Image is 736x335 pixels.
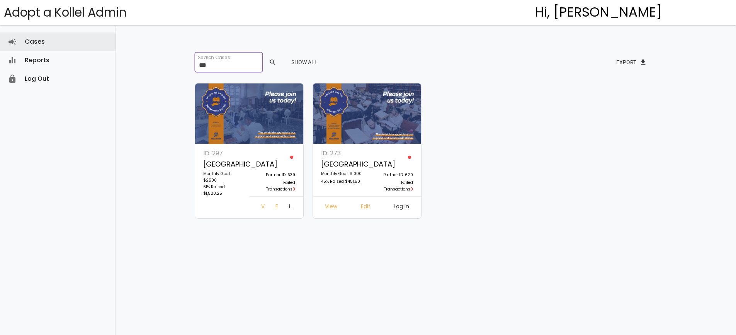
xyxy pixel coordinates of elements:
[610,55,653,69] button: Exportfile_download
[203,158,245,170] p: [GEOGRAPHIC_DATA]
[367,148,417,196] a: Partner ID: 620 Failed Transactions0
[8,51,17,70] i: equalizer
[321,158,363,170] p: [GEOGRAPHIC_DATA]
[253,179,295,192] p: Failed Transactions
[255,201,269,214] a: View
[8,70,17,88] i: lock
[195,83,304,145] img: 94BTFfMDsc.6Vph59jRbP.jpg
[269,55,277,69] span: search
[292,186,295,192] span: 0
[371,179,413,192] p: Failed Transactions
[203,170,245,184] p: Monthly Goal: $2500
[253,172,295,179] p: Partner ID: 639
[203,148,245,158] p: ID: 297
[321,148,363,158] p: ID: 273
[371,172,413,179] p: Partner ID: 620
[639,55,647,69] span: file_download
[199,148,249,201] a: ID: 297 [GEOGRAPHIC_DATA] Monthly Goal: $2500 61% Raised $1,528.25
[263,55,281,69] button: search
[355,201,377,214] a: Edit
[285,55,324,69] button: Show All
[283,201,297,214] a: Log In
[313,83,422,145] img: W5bG8r7ym3.S5wnulrxem.jpg
[319,201,343,214] a: View
[249,148,299,196] a: Partner ID: 639 Failed Transactions0
[535,5,662,20] h4: Hi, [PERSON_NAME]
[269,201,283,214] a: Edit
[317,148,367,196] a: ID: 273 [GEOGRAPHIC_DATA] Monthly Goal: $1000 45% Raised $451.50
[388,201,415,214] a: Log In
[321,178,363,186] p: 45% Raised $451.50
[8,32,17,51] i: campaign
[321,170,363,178] p: Monthly Goal: $1000
[203,184,245,197] p: 61% Raised $1,528.25
[410,186,413,192] span: 0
